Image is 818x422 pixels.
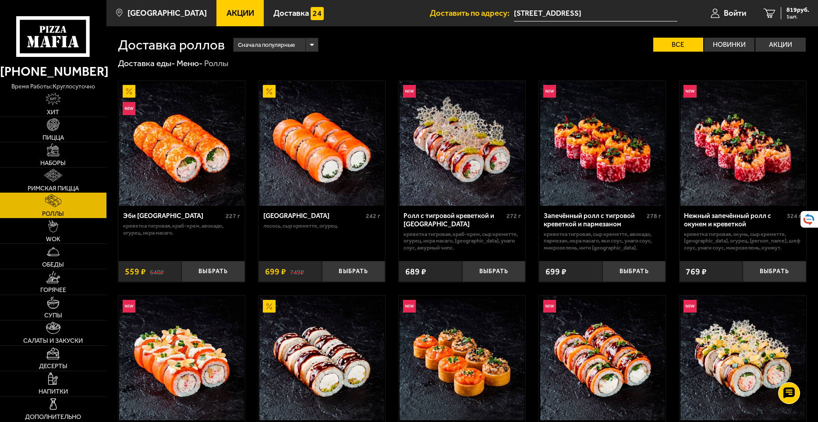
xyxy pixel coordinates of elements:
s: 640 ₽ [150,267,164,276]
button: Выбрать [743,261,806,282]
p: креветка тигровая, краб-крем, авокадо, огурец, икра масаго. [123,222,241,236]
span: Сначала популярные [238,37,295,53]
img: Нежный запечённый ролл с окунем и креветкой [680,81,805,206]
a: НовинкаРолл Калипсо с угрём и креветкой [680,295,806,420]
span: 324 г [787,212,801,220]
a: АкционныйФиладельфия в угре [259,295,385,420]
h1: Доставка роллов [118,38,225,52]
div: Нежный запечённый ролл с окунем и креветкой [684,212,785,228]
a: НовинкаЗапеченный ролл Гурмэ с лососем и угрём [539,295,666,420]
p: креветка тигровая, Сыр креметте, авокадо, пармезан, икра масаго, яки соус, унаги соус, микрозелен... [544,231,661,251]
div: Эби [GEOGRAPHIC_DATA] [123,212,224,220]
span: 272 г [506,212,521,220]
button: Выбрать [462,261,526,282]
span: 242 г [366,212,380,220]
button: Выбрать [322,261,386,282]
img: Филадельфия [259,81,384,206]
span: 769 ₽ [686,267,707,276]
p: креветка тигровая, окунь, Сыр креметте, [GEOGRAPHIC_DATA], огурец, [PERSON_NAME], шеф соус, унаги... [684,231,801,251]
span: Напитки [39,388,68,394]
span: Акции [227,9,254,18]
img: Запечённый ролл с тигровой креветкой и пармезаном [540,81,665,206]
a: НовинкаРолл с окунем в темпуре и лососем [118,295,245,420]
img: Ролл с окунем в темпуре и лососем [119,295,244,420]
s: 749 ₽ [290,267,304,276]
p: лосось, Сыр креметте, огурец. [263,222,381,229]
a: НовинкаЗапечённый ролл с тигровой креветкой и пармезаном [539,81,666,206]
img: Новинка [123,300,135,313]
button: Выбрать [181,261,245,282]
img: Ролл Дабл фиш с угрём и лососем в темпуре [400,295,524,420]
span: Пицца [42,134,64,141]
img: Новинка [123,102,135,115]
img: 15daf4d41897b9f0e9f617042186c801.svg [311,7,323,20]
span: Горячее [40,287,66,293]
img: Новинка [543,300,556,313]
img: Новинка [403,300,416,313]
span: Хит [47,109,59,115]
div: Ролл с тигровой креветкой и [GEOGRAPHIC_DATA] [404,212,504,228]
span: 1 шт. [786,14,809,19]
a: Доставка еды- [118,58,175,68]
span: [GEOGRAPHIC_DATA] [127,9,207,18]
img: Филадельфия в угре [259,295,384,420]
span: Доставить по адресу: [430,9,514,18]
img: Ролл Калипсо с угрём и креветкой [680,295,805,420]
input: Ваш адрес доставки [514,5,677,21]
span: Обеды [42,261,64,267]
span: 559 ₽ [125,267,146,276]
span: Роллы [42,211,64,217]
img: Акционный [263,300,276,313]
label: Акции [755,38,806,52]
img: Ролл с тигровой креветкой и Гуакамоле [400,81,524,206]
p: креветка тигровая, краб-крем, Сыр креметте, огурец, икра масаго, [GEOGRAPHIC_DATA], унаги соус, а... [404,231,521,251]
span: WOK [46,236,60,242]
button: Выбрать [602,261,666,282]
span: Римская пицца [28,185,79,191]
img: Новинка [543,85,556,98]
span: Доставка [273,9,309,18]
a: АкционныйФиладельфия [259,81,385,206]
span: Салаты и закуски [23,338,83,344]
div: Роллы [204,58,228,69]
div: Запечённый ролл с тигровой креветкой и пармезаном [544,212,644,228]
span: 819 руб. [786,7,809,13]
span: 689 ₽ [405,267,426,276]
span: 278 г [647,212,661,220]
div: [GEOGRAPHIC_DATA] [263,212,364,220]
span: 699 ₽ [265,267,286,276]
a: НовинкаНежный запечённый ролл с окунем и креветкой [680,81,806,206]
img: Новинка [683,85,696,98]
span: Наборы [40,160,66,166]
span: Войти [724,9,746,18]
img: Новинка [683,300,696,313]
span: 699 ₽ [545,267,567,276]
label: Все [653,38,704,52]
a: НовинкаРолл с тигровой креветкой и Гуакамоле [399,81,525,206]
span: Россия, Санкт-Петербург, Репищева улица, 15к3, подъезд 2 [514,5,677,21]
span: 227 г [226,212,240,220]
label: Новинки [704,38,754,52]
img: Акционный [123,85,135,98]
span: Десерты [39,363,67,369]
a: АкционныйНовинкаЭби Калифорния [118,81,245,206]
span: Дополнительно [25,414,81,420]
a: Меню- [177,58,203,68]
a: НовинкаРолл Дабл фиш с угрём и лососем в темпуре [399,295,525,420]
span: Супы [44,312,62,318]
img: Запеченный ролл Гурмэ с лососем и угрём [540,295,665,420]
img: Акционный [263,85,276,98]
img: Эби Калифорния [119,81,244,206]
img: Новинка [403,85,416,98]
